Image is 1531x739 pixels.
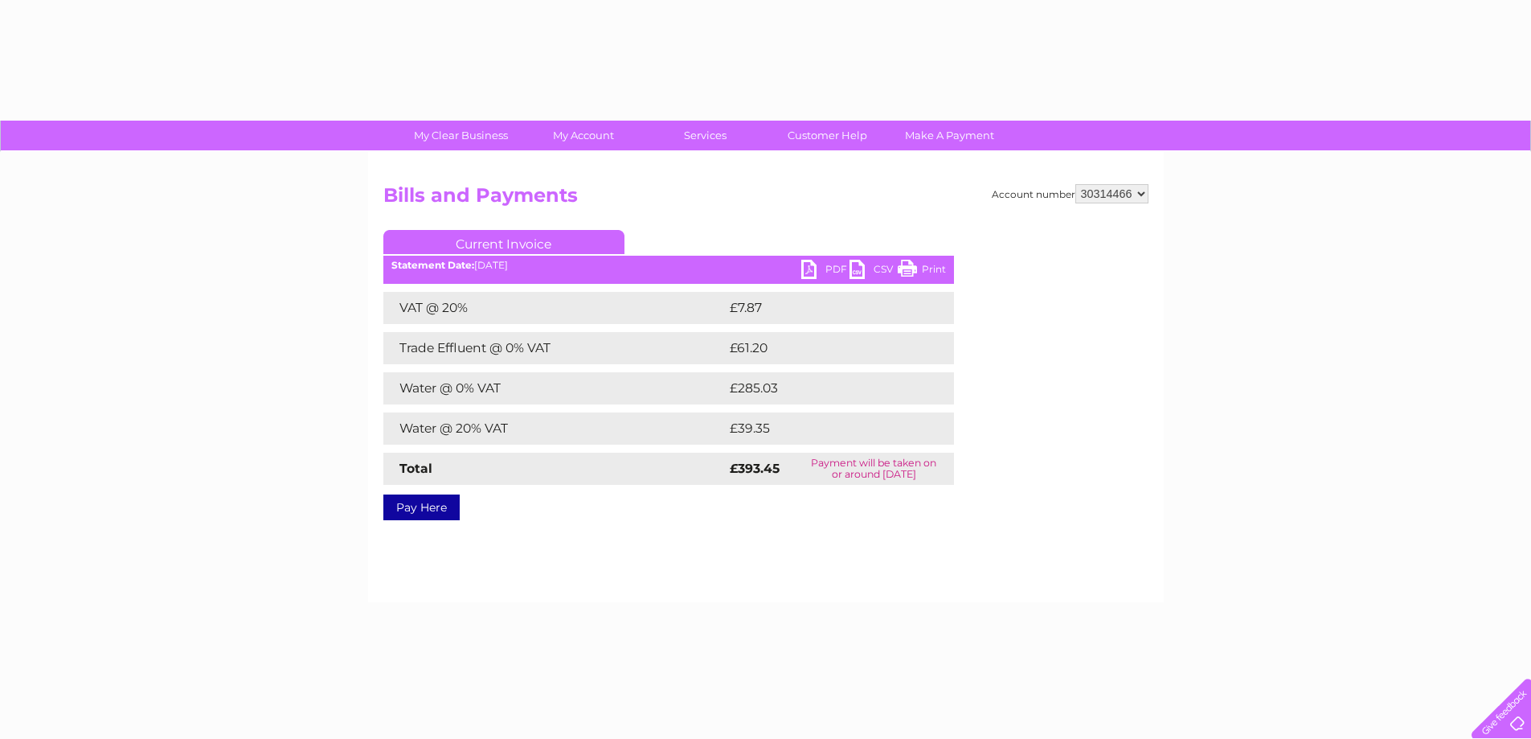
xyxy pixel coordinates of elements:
td: £7.87 [726,292,916,324]
div: [DATE] [383,260,954,271]
td: Trade Effluent @ 0% VAT [383,332,726,364]
td: Water @ 20% VAT [383,413,726,445]
a: CSV [849,260,898,283]
a: Services [639,121,772,150]
strong: £393.45 [730,461,780,476]
td: £39.35 [726,413,921,445]
a: My Account [517,121,649,150]
td: £285.03 [726,372,926,404]
a: PDF [801,260,849,283]
a: Make A Payment [883,121,1016,150]
td: £61.20 [726,332,920,364]
a: Pay Here [383,495,460,520]
td: VAT @ 20% [383,292,726,324]
strong: Total [399,461,432,476]
b: Statement Date: [391,259,474,271]
a: Customer Help [761,121,894,150]
a: Current Invoice [383,230,624,254]
a: Print [898,260,946,283]
td: Payment will be taken on or around [DATE] [794,453,953,485]
h2: Bills and Payments [383,184,1148,215]
div: Account number [992,184,1148,203]
td: Water @ 0% VAT [383,372,726,404]
a: My Clear Business [395,121,527,150]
